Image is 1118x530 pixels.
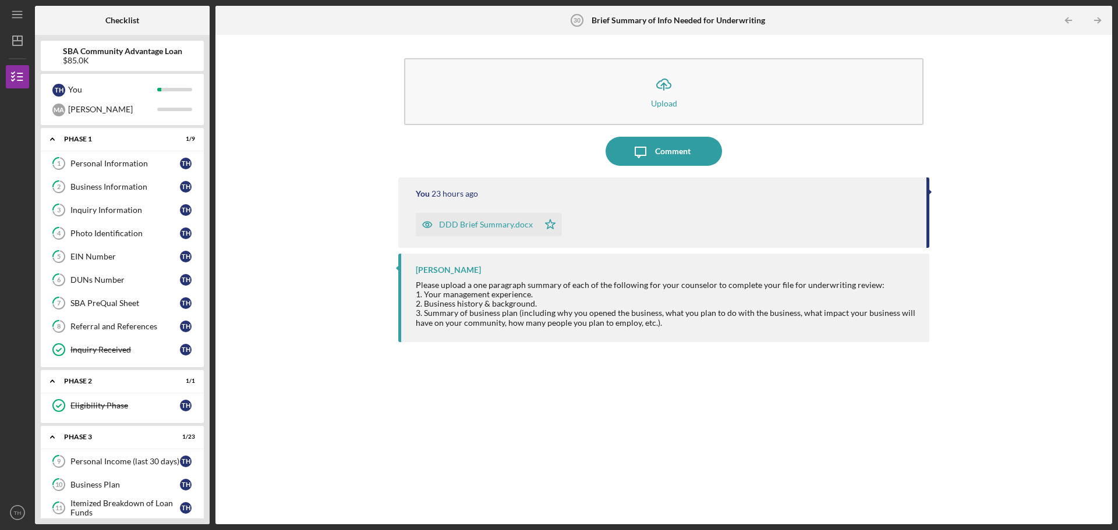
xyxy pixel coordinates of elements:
div: T H [180,181,192,193]
b: Brief Summary of Info Needed for Underwriting [592,16,765,25]
a: 11Itemized Breakdown of Loan FundsTH [47,496,198,520]
button: TH [6,501,29,524]
div: EIN Number [70,252,180,261]
div: You [416,189,430,198]
div: Comment [655,137,691,166]
div: T H [180,227,192,239]
tspan: 7 [57,300,61,307]
div: T H [180,400,192,411]
tspan: 11 [55,504,62,512]
tspan: 6 [57,276,61,284]
time: 2025-08-14 16:56 [431,189,478,198]
div: T H [180,158,192,169]
div: Photo Identification [70,229,180,238]
tspan: 4 [57,230,61,237]
div: [PERSON_NAME] [68,99,157,119]
div: Phase 3 [64,433,166,440]
div: Personal Information [70,159,180,168]
tspan: 10 [55,481,63,489]
a: 10Business PlanTH [47,473,198,496]
button: Comment [606,137,722,166]
div: 1 / 1 [174,378,195,385]
div: Phase 2 [64,378,166,385]
a: Inquiry ReceivedTH [47,338,198,361]
button: Upload [404,58,924,125]
div: Phase 1 [64,136,166,143]
div: DDD Brief Summary.docx [439,220,533,229]
div: Business Information [70,182,180,191]
div: $85.0K [63,56,182,65]
div: Inquiry Received [70,345,180,354]
div: T H [52,84,65,97]
div: Upload [651,99,677,108]
tspan: 1 [57,160,61,168]
a: 4Photo IdentificationTH [47,222,198,245]
div: T H [180,344,192,355]
a: 8Referral and ReferencesTH [47,315,198,338]
div: 1 / 9 [174,136,195,143]
div: Please upload a one paragraph summary of each of the following for your counselor to complete you... [416,280,918,327]
a: Eligibility PhaseTH [47,394,198,417]
button: DDD Brief Summary.docx [416,213,562,236]
div: T H [180,204,192,216]
a: 5EIN NumberTH [47,245,198,268]
tspan: 3 [57,207,61,214]
div: Business Plan [70,480,180,489]
div: T H [180,251,192,262]
tspan: 5 [57,253,61,261]
text: TH [14,510,22,516]
div: T H [180,479,192,490]
b: SBA Community Advantage Loan [63,47,182,56]
div: Itemized Breakdown of Loan Funds [70,499,180,517]
a: 1Personal InformationTH [47,152,198,175]
a: 6DUNs NumberTH [47,268,198,291]
div: DUNs Number [70,275,180,284]
tspan: 2 [57,183,61,191]
div: Eligibility Phase [70,401,180,410]
tspan: 9 [57,458,61,465]
div: M A [52,104,65,116]
tspan: 30 [574,17,581,24]
div: T H [180,274,192,286]
div: T H [180,456,192,467]
div: [PERSON_NAME] [416,265,481,275]
b: Checklist [105,16,139,25]
a: 9Personal Income (last 30 days)TH [47,450,198,473]
div: SBA PreQual Sheet [70,298,180,308]
div: Personal Income (last 30 days) [70,457,180,466]
div: T H [180,502,192,514]
div: T H [180,321,192,332]
a: 2Business InformationTH [47,175,198,198]
div: Referral and References [70,322,180,331]
tspan: 8 [57,323,61,330]
div: Inquiry Information [70,205,180,215]
a: 7SBA PreQual SheetTH [47,291,198,315]
div: You [68,80,157,99]
div: T H [180,297,192,309]
div: 1 / 23 [174,433,195,440]
a: 3Inquiry InformationTH [47,198,198,222]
